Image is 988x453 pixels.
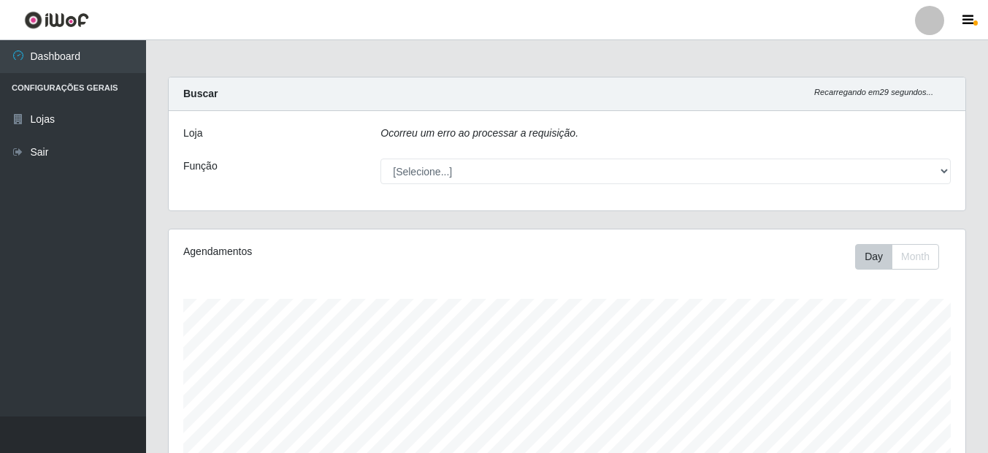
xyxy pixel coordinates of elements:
[183,126,202,141] label: Loja
[855,244,951,270] div: Toolbar with button groups
[814,88,933,96] i: Recarregando em 29 segundos...
[892,244,939,270] button: Month
[24,11,89,29] img: CoreUI Logo
[855,244,892,270] button: Day
[183,244,490,259] div: Agendamentos
[183,159,218,174] label: Função
[183,88,218,99] strong: Buscar
[380,127,578,139] i: Ocorreu um erro ao processar a requisição.
[855,244,939,270] div: First group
